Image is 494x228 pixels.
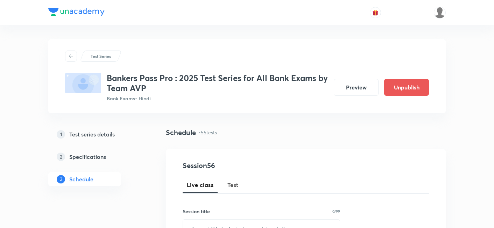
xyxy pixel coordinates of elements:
img: Drishti Chauhan [434,7,446,19]
span: Live class [187,181,213,189]
img: fallback-thumbnail.png [65,73,101,93]
h5: Test series details [69,130,115,139]
button: avatar [370,7,381,18]
p: 0/99 [332,209,340,213]
p: 2 [57,153,65,161]
p: Test Series [91,53,111,59]
h6: Session title [183,208,210,215]
p: 3 [57,175,65,183]
p: • 55 tests [199,129,217,136]
img: Company Logo [48,8,105,16]
p: 1 [57,130,65,139]
h4: Schedule [166,127,196,138]
img: avatar [372,9,379,16]
p: Bank Exams • Hindi [107,95,328,102]
a: 1Test series details [48,127,143,141]
a: 2Specifications [48,150,143,164]
h5: Schedule [69,175,93,183]
span: Test [227,181,239,189]
h4: Session 56 [183,160,310,171]
button: Preview [334,79,379,96]
h5: Specifications [69,153,106,161]
h3: Bankers Pass Pro : 2025 Test Series for All Bank Exams by Team AVP [107,73,328,93]
button: Unpublish [384,79,429,96]
a: Company Logo [48,8,105,18]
